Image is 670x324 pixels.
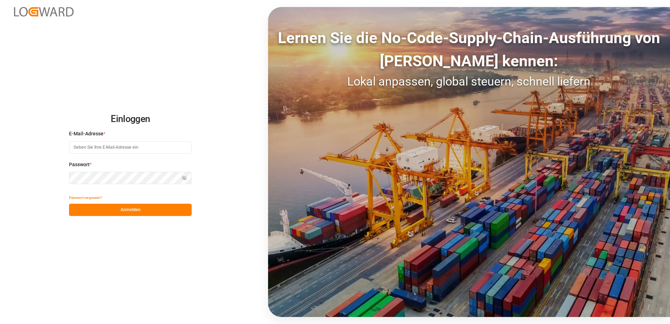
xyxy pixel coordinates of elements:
[69,130,103,137] span: E-Mail-Adresse
[268,73,670,90] div: Lokal anpassen, global steuern, schnell liefern
[69,191,102,204] button: Passwort vergessen?
[69,141,192,154] input: Geben Sie Ihre E-Mail-Adresse ein
[69,204,192,216] button: Anmelden
[69,108,192,130] h2: Einloggen
[268,26,670,73] div: Lernen Sie die No-Code-Supply-Chain-Ausführung von [PERSON_NAME] kennen:
[69,161,90,168] span: Passwort
[14,7,74,16] img: Logward_new_orange.png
